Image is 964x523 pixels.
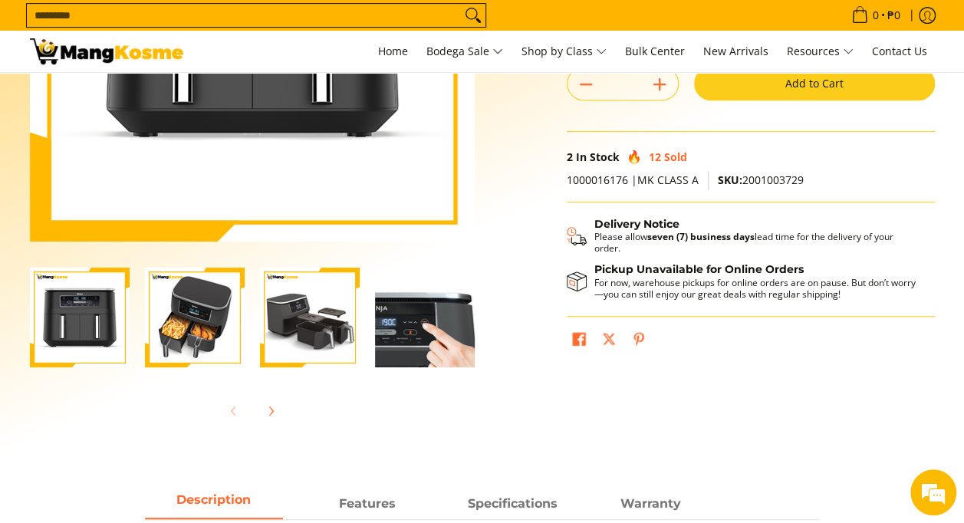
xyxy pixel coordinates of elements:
a: Pin on Pinterest [628,328,650,354]
span: Specifications [468,496,558,511]
span: 0 [870,10,881,21]
a: Description [145,490,283,519]
strong: Warranty [620,496,681,511]
button: Subtract [568,72,604,97]
span: • [847,7,905,24]
a: Description 3 [582,490,720,519]
nav: Main Menu [199,31,935,72]
span: Bodega Sale [426,42,503,61]
a: Contact Us [864,31,935,72]
p: Please allow lead time for the delivery of your order. [594,231,920,254]
a: Bodega Sale [419,31,511,72]
button: Shipping & Delivery [567,218,920,255]
span: SKU: [718,173,742,187]
span: ₱0 [885,10,903,21]
p: For now, warehouse pickups for online orders are on pause. But don’t worry—you can still enjoy ou... [594,277,920,300]
span: Features [339,496,396,511]
img: ninja-dual-zone-air-fryer-full-view-mang-kosme [30,268,130,367]
img: ninja-dual-zone-air-fryer-with-sample-contents-full-view-mang-kosme [145,268,245,367]
span: Bulk Center [625,44,685,58]
span: 1000016176 |MK CLASS A [567,173,699,187]
img: Ninja Dual Zone Air Fryer- Korean Model (Class A) l Mang Kosme [30,38,183,64]
a: Bulk Center [617,31,693,72]
a: Resources [779,31,861,72]
span: Home [378,44,408,58]
a: Post on X [598,328,620,354]
img: ninja-dual-zone-air-fryer-detached-parts-right-side-view-mang-kosme [260,268,360,367]
a: Shop by Class [514,31,614,72]
img: ninja-dual-zone-air-fryer-function-buttons-full-view-mang-kosme [375,268,475,367]
span: New Arrivals [703,44,768,58]
button: Add [641,72,678,97]
a: Description 2 [444,490,582,519]
button: Next [254,394,288,428]
button: Search [461,4,485,27]
strong: seven (7) business days [647,230,755,243]
a: Home [370,31,416,72]
span: Sold [664,150,687,164]
span: Resources [787,42,854,61]
span: Description [145,490,283,518]
strong: Pickup Unavailable for Online Orders [594,262,804,276]
button: Add to Cart [694,67,935,100]
span: In Stock [576,150,620,164]
a: New Arrivals [696,31,776,72]
a: Share on Facebook [568,328,590,354]
span: Shop by Class [521,42,607,61]
span: Contact Us [872,44,927,58]
span: 2001003729 [718,173,804,187]
a: Description 1 [298,490,436,519]
span: 2 [567,150,573,164]
span: 12 [649,150,661,164]
strong: Delivery Notice [594,217,679,231]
